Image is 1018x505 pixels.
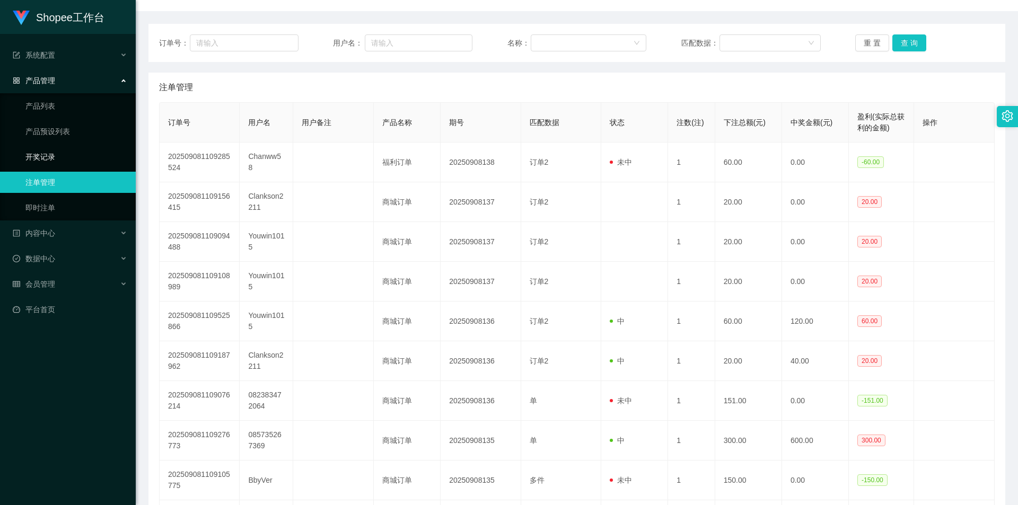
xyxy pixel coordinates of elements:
[668,182,715,222] td: 1
[160,302,240,341] td: 202509081109525866
[610,357,625,365] span: 中
[441,460,521,500] td: 20250908135
[782,381,849,421] td: 0.00
[25,146,127,167] a: 开奖记录
[441,302,521,341] td: 20250908136
[240,302,293,341] td: Youwin1015
[668,341,715,381] td: 1
[855,34,889,51] button: 重 置
[857,196,882,208] span: 20.00
[374,460,441,500] td: 商城订单
[610,118,625,127] span: 状态
[668,302,715,341] td: 1
[441,222,521,262] td: 20250908137
[13,254,55,263] span: 数据中心
[13,280,55,288] span: 会员管理
[857,474,888,486] span: -150.00
[25,121,127,142] a: 产品预设列表
[160,182,240,222] td: 202509081109156415
[681,38,719,49] span: 匹配数据：
[715,222,782,262] td: 20.00
[160,262,240,302] td: 202509081109108989
[13,229,55,237] span: 内容中心
[530,237,549,246] span: 订单2
[782,421,849,460] td: 600.00
[857,315,882,327] span: 60.00
[610,396,632,405] span: 未中
[782,222,849,262] td: 0.00
[610,317,625,325] span: 中
[365,34,472,51] input: 请输入
[374,421,441,460] td: 商城订单
[441,182,521,222] td: 20250908137
[160,460,240,500] td: 202509081109105775
[923,118,937,127] span: 操作
[374,381,441,421] td: 商城订单
[168,118,190,127] span: 订单号
[677,118,704,127] span: 注数(注)
[441,262,521,302] td: 20250908137
[857,395,888,406] span: -151.00
[530,317,549,325] span: 订单2
[302,118,331,127] span: 用户备注
[13,51,55,59] span: 系统配置
[160,341,240,381] td: 202509081109187962
[530,476,545,484] span: 多件
[13,11,30,25] img: logo.9652507e.png
[240,143,293,182] td: Chanww58
[382,118,412,127] span: 产品名称
[634,40,640,47] i: 图标: down
[530,198,549,206] span: 订单2
[668,222,715,262] td: 1
[159,38,190,49] span: 订单号：
[13,280,20,288] i: 图标: table
[374,341,441,381] td: 商城订单
[240,182,293,222] td: Clankson2211
[782,262,849,302] td: 0.00
[374,143,441,182] td: 福利订单
[892,34,926,51] button: 查 询
[530,396,537,405] span: 单
[333,38,365,49] span: 用户名：
[374,182,441,222] td: 商城订单
[160,381,240,421] td: 202509081109076214
[668,143,715,182] td: 1
[160,421,240,460] td: 202509081109276773
[374,302,441,341] td: 商城订单
[449,118,464,127] span: 期号
[530,277,549,286] span: 订单2
[715,421,782,460] td: 300.00
[13,76,55,85] span: 产品管理
[160,222,240,262] td: 202509081109094488
[782,302,849,341] td: 120.00
[530,158,549,166] span: 订单2
[782,143,849,182] td: 0.00
[374,262,441,302] td: 商城订单
[668,421,715,460] td: 1
[668,381,715,421] td: 1
[530,357,549,365] span: 订单2
[610,158,632,166] span: 未中
[240,460,293,500] td: BbyVer
[715,302,782,341] td: 60.00
[13,299,127,320] a: 图标: dashboard平台首页
[25,172,127,193] a: 注单管理
[1002,110,1013,122] i: 图标: setting
[160,143,240,182] td: 202509081109285524
[374,222,441,262] td: 商城订单
[715,143,782,182] td: 60.00
[782,460,849,500] td: 0.00
[530,436,537,445] span: 单
[857,156,884,168] span: -60.00
[248,118,270,127] span: 用户名
[715,182,782,222] td: 20.00
[808,40,814,47] i: 图标: down
[668,262,715,302] td: 1
[715,460,782,500] td: 150.00
[441,421,521,460] td: 20250908135
[159,81,193,94] span: 注单管理
[441,143,521,182] td: 20250908138
[240,222,293,262] td: Youwin1015
[857,276,882,287] span: 20.00
[13,229,20,237] i: 图标: profile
